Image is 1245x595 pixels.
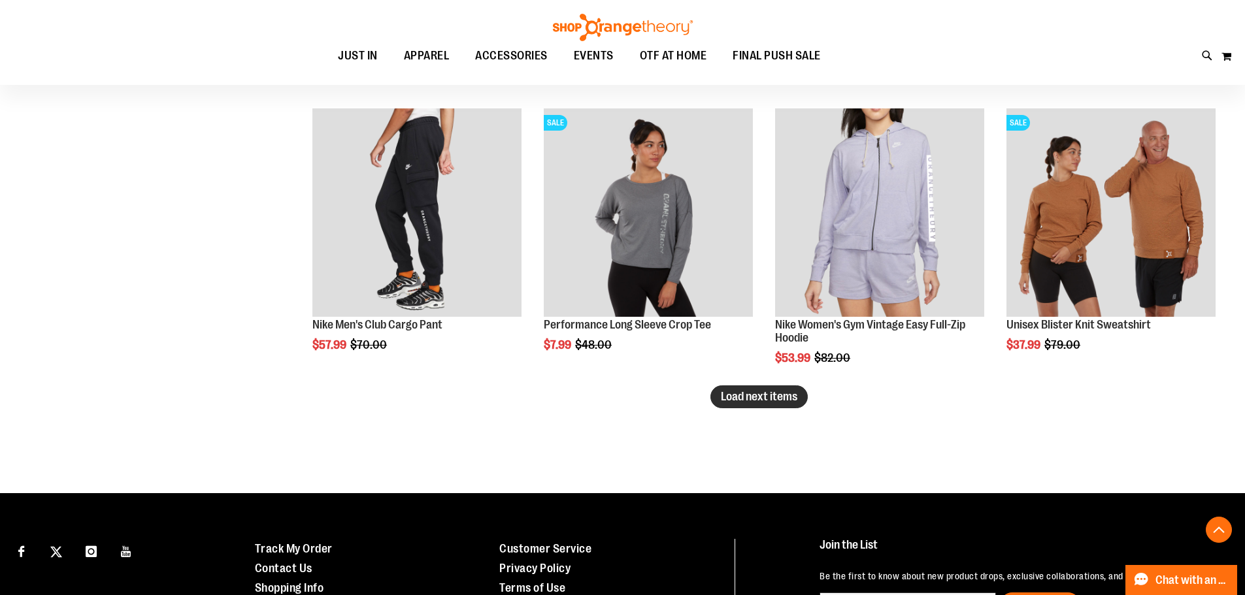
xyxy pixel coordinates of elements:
[255,581,324,594] a: Shopping Info
[640,41,707,71] span: OTF AT HOME
[404,41,450,71] span: APPAREL
[537,102,759,385] div: product
[391,41,463,71] a: APPAREL
[45,539,68,562] a: Visit our X page
[1000,102,1222,385] div: product
[775,108,984,319] a: Product image for Nike Gym Vintage Easy Full Zip Hoodie
[462,41,561,71] a: ACCESSORIES
[1006,108,1216,319] a: Product image for Unisex Blister Knit SweatshirtSALE
[544,338,573,351] span: $7.99
[312,108,522,319] a: Product image for Nike Mens Club Cargo Pant
[255,562,312,575] a: Contact Us
[1006,318,1151,331] a: Unisex Blister Knit Sweatshirt
[720,41,834,71] a: FINAL PUSH SALE
[1206,517,1232,543] button: Back To Top
[775,351,812,364] span: $53.99
[627,41,720,71] a: OTF AT HOME
[499,542,591,555] a: Customer Service
[551,14,695,41] img: Shop Orangetheory
[306,102,528,385] div: product
[475,41,548,71] span: ACCESSORIES
[544,318,711,331] a: Performance Long Sleeve Crop Tee
[561,41,627,71] a: EVENTS
[820,570,1215,583] p: Be the first to know about new product drops, exclusive collaborations, and shopping events!
[710,385,808,408] button: Load next items
[1006,108,1216,317] img: Product image for Unisex Blister Knit Sweatshirt
[338,41,378,71] span: JUST IN
[721,390,797,403] span: Load next items
[544,108,753,319] a: Product image for Performance Long Sleeve Crop TeeSALE
[769,102,991,398] div: product
[575,338,614,351] span: $48.00
[733,41,821,71] span: FINAL PUSH SALE
[1044,338,1082,351] span: $79.00
[1125,565,1238,595] button: Chat with an Expert
[820,539,1215,563] h4: Join the List
[312,338,348,351] span: $57.99
[80,539,103,562] a: Visit our Instagram page
[1006,115,1030,131] span: SALE
[1155,574,1229,587] span: Chat with an Expert
[544,108,753,317] img: Product image for Performance Long Sleeve Crop Tee
[255,542,333,555] a: Track My Order
[1006,338,1042,351] span: $37.99
[499,581,565,594] a: Terms of Use
[775,318,965,344] a: Nike Women's Gym Vintage Easy Full-Zip Hoodie
[574,41,614,71] span: EVENTS
[775,108,984,317] img: Product image for Nike Gym Vintage Easy Full Zip Hoodie
[325,41,391,71] a: JUST IN
[350,338,389,351] span: $70.00
[10,539,33,562] a: Visit our Facebook page
[499,562,571,575] a: Privacy Policy
[50,546,62,558] img: Twitter
[312,108,522,317] img: Product image for Nike Mens Club Cargo Pant
[312,318,442,331] a: Nike Men's Club Cargo Pant
[544,115,567,131] span: SALE
[115,539,138,562] a: Visit our Youtube page
[814,351,852,364] span: $82.00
